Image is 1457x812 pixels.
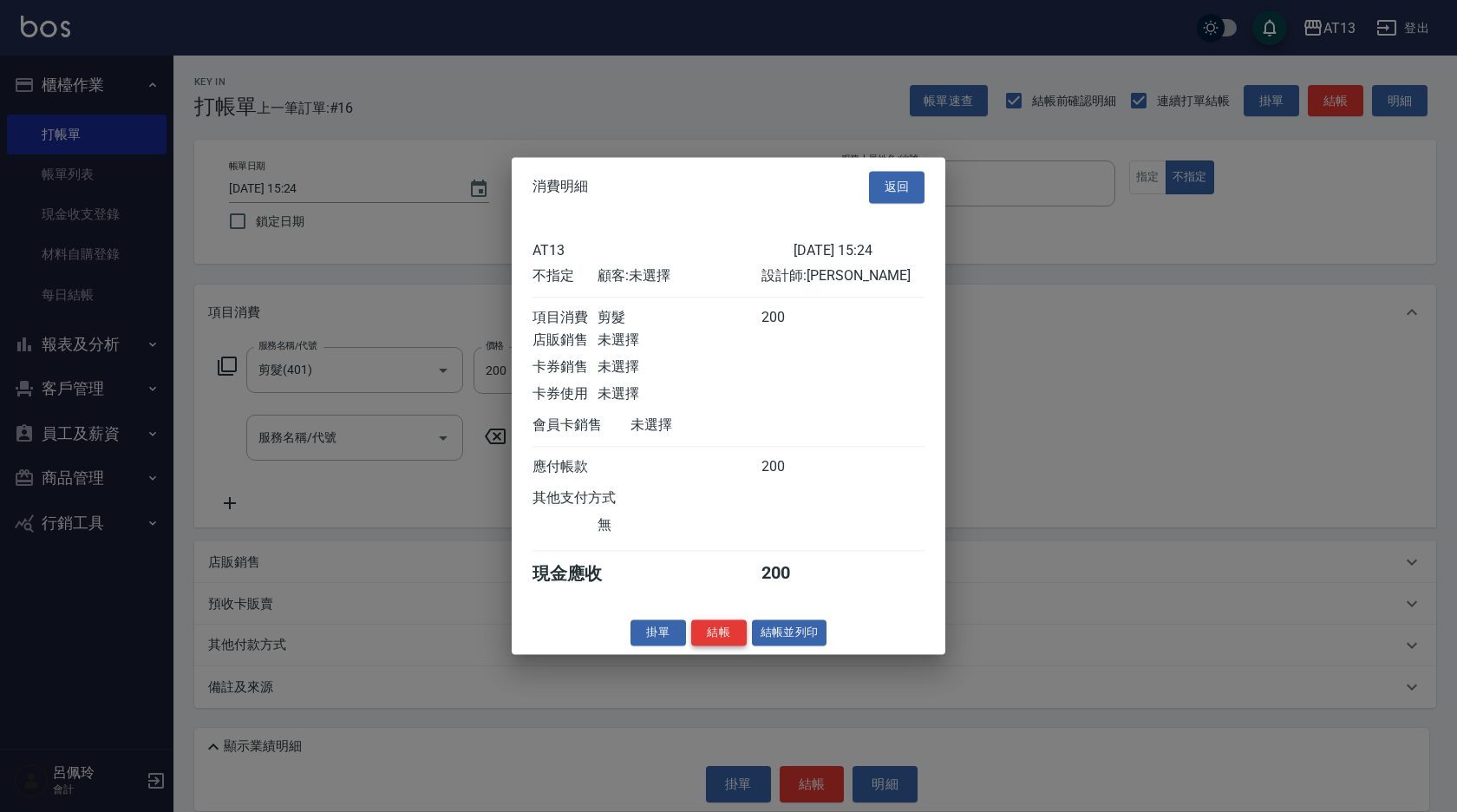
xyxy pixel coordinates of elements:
[532,458,598,476] div: 應付帳款
[761,309,827,327] div: 200
[598,385,761,403] div: 未選擇
[532,179,588,196] span: 消費明細
[532,489,663,507] div: 其他支付方式
[532,416,630,435] div: 會員卡銷售
[794,242,925,259] div: [DATE] 15:24
[869,171,925,203] button: 返回
[761,267,925,285] div: 設計師: [PERSON_NAME]
[532,309,598,327] div: 項目消費
[532,562,630,586] div: 現金應收
[630,619,686,646] button: 掛單
[598,331,761,350] div: 未選擇
[532,358,598,377] div: 卡券銷售
[598,309,761,327] div: 剪髮
[598,516,761,534] div: 無
[761,458,827,476] div: 200
[532,385,598,403] div: 卡券使用
[532,267,598,285] div: 不指定
[761,562,827,586] div: 200
[598,267,761,285] div: 顧客: 未選擇
[691,619,747,646] button: 結帳
[598,358,761,377] div: 未選擇
[630,416,794,435] div: 未選擇
[532,331,598,350] div: 店販銷售
[532,242,794,259] div: AT13
[752,619,827,646] button: 結帳並列印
